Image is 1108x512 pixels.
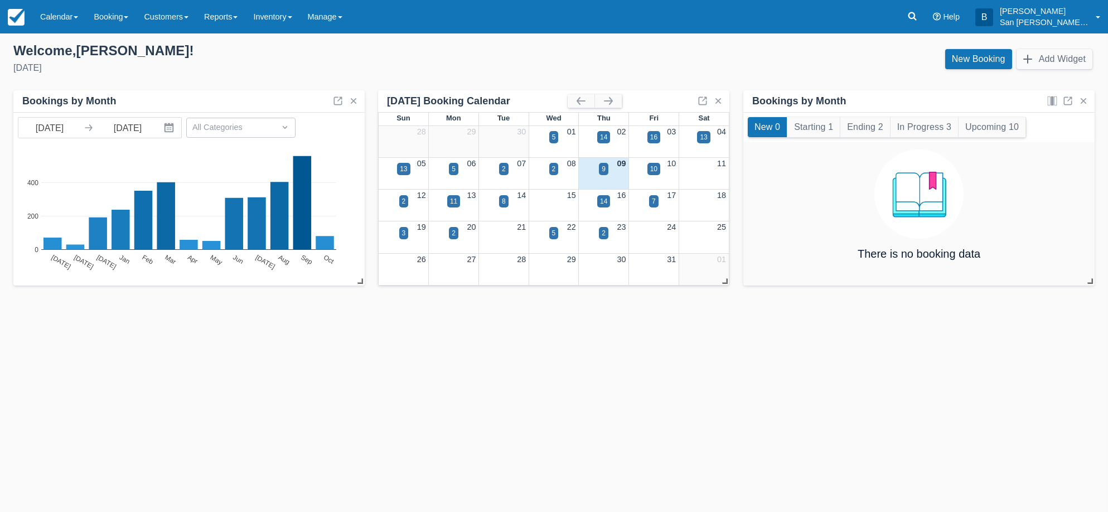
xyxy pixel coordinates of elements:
a: 31 [667,255,676,264]
button: Add Widget [1017,49,1092,69]
span: Fri [649,114,659,122]
h4: There is no booking data [858,248,980,260]
a: 19 [417,223,426,231]
span: Wed [546,114,561,122]
a: 05 [417,159,426,168]
div: 8 [502,196,506,206]
div: 2 [602,228,606,238]
a: 30 [517,127,526,136]
a: 30 [617,255,626,264]
span: Sat [699,114,710,122]
a: 17 [667,191,676,200]
a: 13 [467,191,476,200]
div: 14 [600,196,607,206]
p: [PERSON_NAME] [1000,6,1089,17]
div: Bookings by Month [22,95,117,108]
a: 09 [617,159,626,168]
a: 20 [467,223,476,231]
a: 25 [717,223,726,231]
div: 16 [650,132,657,142]
div: 13 [700,132,707,142]
a: 01 [567,127,576,136]
div: 13 [400,164,407,174]
input: End Date [96,118,159,138]
span: Sun [396,114,410,122]
a: 04 [717,127,726,136]
a: 29 [567,255,576,264]
span: Mon [446,114,461,122]
div: [DATE] [13,61,545,75]
a: 10 [667,159,676,168]
a: 28 [417,127,426,136]
div: 14 [600,132,607,142]
a: 12 [417,191,426,200]
a: 08 [567,159,576,168]
a: 06 [467,159,476,168]
a: 22 [567,223,576,231]
div: 2 [502,164,506,174]
img: booking.png [874,149,964,239]
a: 18 [717,191,726,200]
a: 11 [717,159,726,168]
button: Starting 1 [787,117,840,137]
div: 2 [452,228,456,238]
img: checkfront-main-nav-mini-logo.png [8,9,25,26]
a: 01 [717,255,726,264]
div: 5 [452,164,456,174]
a: 03 [667,127,676,136]
div: [DATE] Booking Calendar [387,95,568,108]
span: Thu [597,114,611,122]
a: 27 [467,255,476,264]
div: 2 [552,164,556,174]
button: In Progress 3 [891,117,958,137]
a: 29 [467,127,476,136]
button: Ending 2 [840,117,889,137]
button: Interact with the calendar and add the check-in date for your trip. [159,118,181,138]
a: 24 [667,223,676,231]
a: 21 [517,223,526,231]
span: Dropdown icon [279,122,291,133]
button: Upcoming 10 [959,117,1025,137]
div: B [975,8,993,26]
div: Welcome , [PERSON_NAME] ! [13,42,545,59]
a: New Booking [945,49,1012,69]
p: San [PERSON_NAME] Hut Systems [1000,17,1089,28]
a: 26 [417,255,426,264]
input: Start Date [18,118,81,138]
a: 16 [617,191,626,200]
div: Bookings by Month [752,95,846,108]
span: Help [943,12,960,21]
div: 5 [552,132,556,142]
div: 10 [650,164,657,174]
a: 28 [517,255,526,264]
a: 15 [567,191,576,200]
div: 7 [652,196,656,206]
div: 3 [402,228,406,238]
span: Tue [497,114,510,122]
div: 11 [450,196,457,206]
div: 9 [602,164,606,174]
a: 23 [617,223,626,231]
a: 02 [617,127,626,136]
button: New 0 [748,117,787,137]
div: 2 [402,196,406,206]
a: 07 [517,159,526,168]
div: 5 [552,228,556,238]
i: Help [933,13,941,21]
a: 14 [517,191,526,200]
